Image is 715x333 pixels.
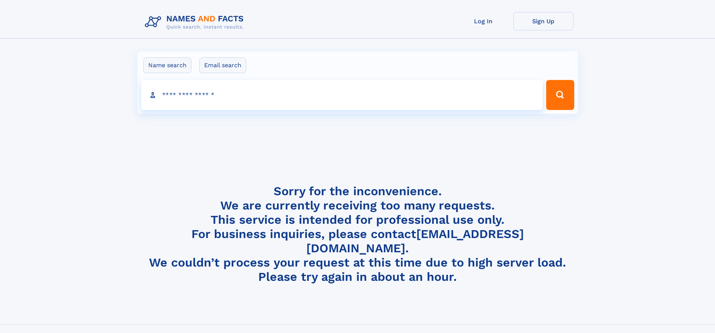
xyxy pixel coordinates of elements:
[143,57,191,73] label: Name search
[453,12,513,30] a: Log In
[142,184,574,284] h4: Sorry for the inconvenience. We are currently receiving too many requests. This service is intend...
[142,12,250,32] img: Logo Names and Facts
[306,227,524,255] a: [EMAIL_ADDRESS][DOMAIN_NAME]
[513,12,574,30] a: Sign Up
[199,57,246,73] label: Email search
[546,80,574,110] button: Search Button
[141,80,543,110] input: search input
